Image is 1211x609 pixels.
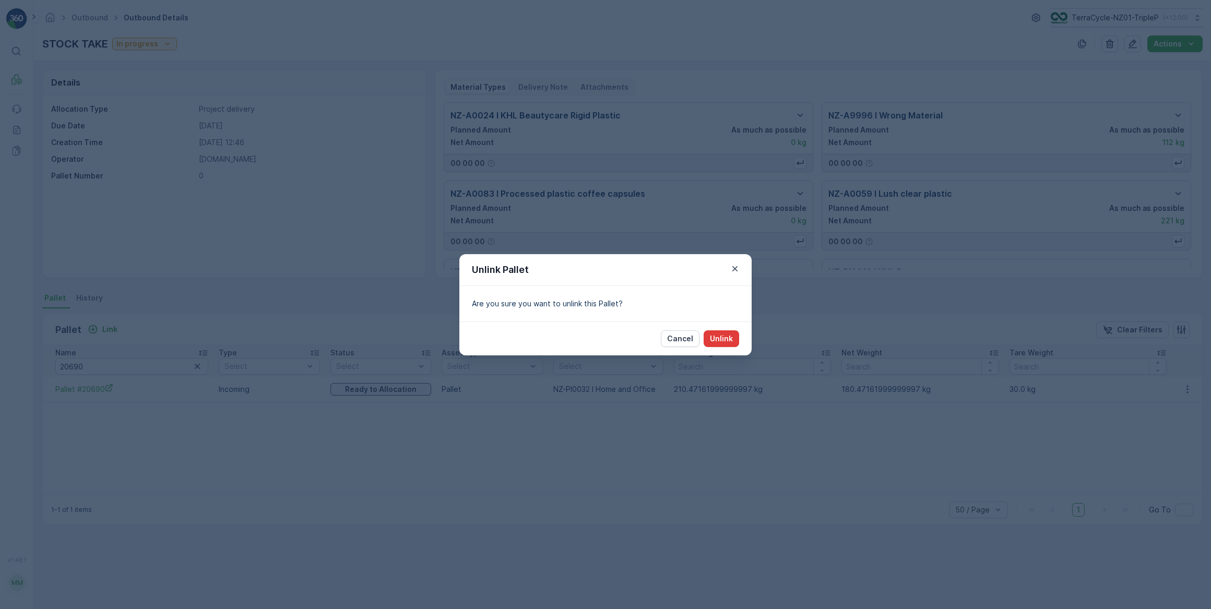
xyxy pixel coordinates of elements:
button: Cancel [661,330,699,347]
p: Cancel [667,333,693,344]
p: Unlink [710,333,733,344]
p: Are you sure you want to unlink this Pallet? [472,298,739,309]
p: Unlink Pallet [472,262,529,277]
button: Unlink [704,330,739,347]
